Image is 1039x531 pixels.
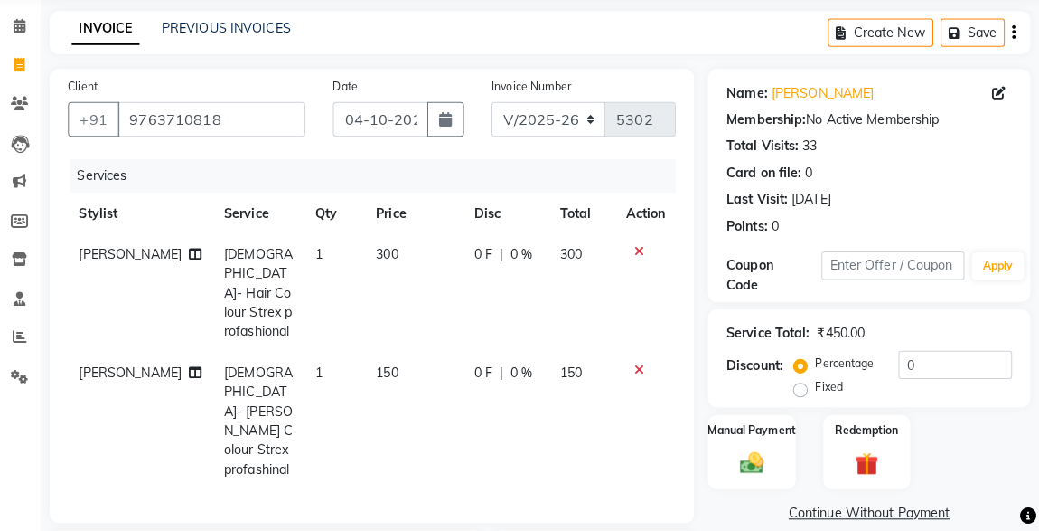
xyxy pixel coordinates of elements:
img: _gift.svg [850,450,888,479]
div: Discount: [730,358,786,377]
img: _cash.svg [736,450,774,477]
a: Continue Without Payment [716,504,1026,523]
th: Total [556,197,622,238]
label: Manual Payment [712,423,799,440]
button: Save [941,25,1005,53]
input: Enter Offer / Coupon Code [824,255,965,283]
span: [DEMOGRAPHIC_DATA]- [PERSON_NAME] Colour Strex profashinal [235,366,303,478]
span: 1 [325,366,332,383]
button: Create New [830,25,934,53]
label: Date [342,84,367,100]
a: PREVIOUS INVOICES [173,26,301,43]
input: Search by Name/Mobile/Email/Code [130,108,315,142]
div: Coupon Code [730,260,824,298]
span: | [507,365,510,384]
div: 33 [805,142,819,161]
span: [PERSON_NAME] [92,366,193,383]
button: Apply [972,256,1024,283]
span: 150 [566,366,588,383]
span: 1 [325,250,332,266]
th: Service [224,197,314,238]
div: ₹450.00 [819,327,866,346]
th: Qty [314,197,374,238]
span: [PERSON_NAME] [92,250,193,266]
a: [PERSON_NAME] [774,90,875,109]
span: 300 [566,250,588,266]
div: Name: [730,90,771,109]
label: Client [81,84,110,100]
div: Total Visits: [730,142,801,161]
div: [DATE] [794,194,833,213]
span: 0 F [482,249,500,268]
th: Stylist [81,197,224,238]
label: Fixed [818,381,845,397]
div: No Active Membership [730,116,1012,135]
label: Invoice Number [499,84,577,100]
div: Card on file: [730,168,804,187]
th: Disc [471,197,556,238]
div: Services [83,164,694,197]
div: Service Total: [730,327,812,346]
span: 150 [385,366,407,383]
label: Redemption [838,423,900,440]
th: Price [374,197,471,238]
span: 0 % [518,365,539,384]
a: INVOICE [85,19,152,52]
span: 0 F [482,365,500,384]
div: 0 [808,168,815,187]
label: Percentage [818,357,875,374]
span: 300 [385,250,407,266]
span: 0 % [518,249,539,268]
button: +91 [81,108,132,142]
span: | [507,249,510,268]
span: [DEMOGRAPHIC_DATA]- Hair Colour Strex profashional [235,250,303,342]
div: Last Visit: [730,194,791,213]
th: Action [621,197,680,238]
div: Points: [730,221,771,240]
div: 0 [774,221,782,240]
div: Membership: [730,116,809,135]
